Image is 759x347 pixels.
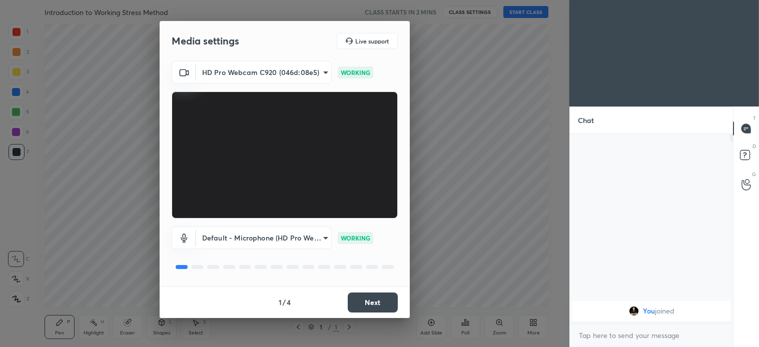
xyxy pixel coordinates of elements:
div: HD Pro Webcam C920 (046d:08e5) [196,226,332,249]
div: HD Pro Webcam C920 (046d:08e5) [196,61,332,83]
p: D [752,142,756,150]
p: WORKING [341,233,370,242]
p: Chat [570,107,602,133]
p: G [752,170,756,178]
p: WORKING [341,68,370,77]
h5: Live support [355,38,389,44]
span: You [642,307,654,315]
h4: 4 [287,297,291,307]
h2: Media settings [172,34,239,47]
span: joined [654,307,674,315]
h4: 1 [279,297,282,307]
img: 8ba2db41279241c68bfad93131dcbbfe.jpg [628,306,638,316]
h4: / [283,297,286,307]
div: grid [570,299,733,323]
button: Next [348,292,398,312]
p: T [753,114,756,122]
